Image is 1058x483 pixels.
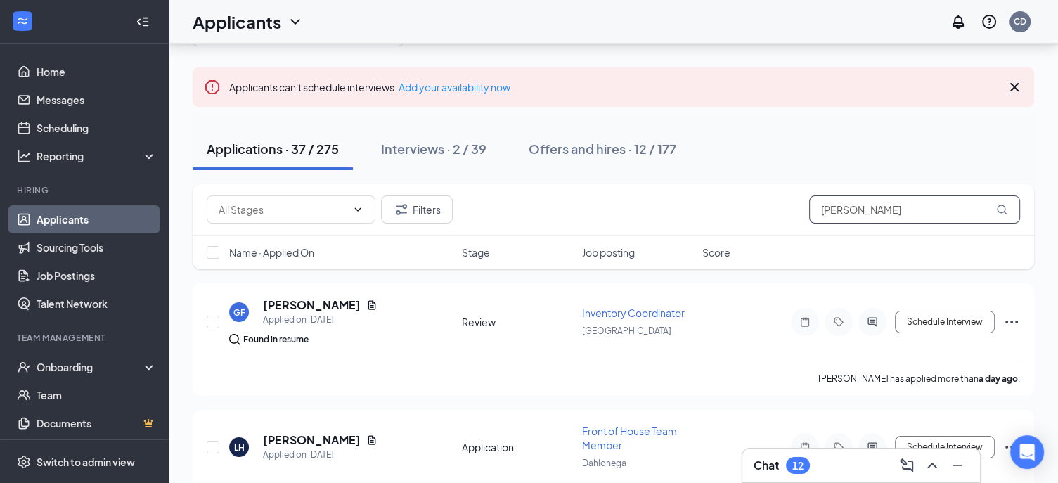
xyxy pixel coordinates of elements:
span: Applicants can't schedule interviews. [229,81,510,94]
a: SurveysCrown [37,437,157,465]
button: Schedule Interview [895,311,995,333]
div: Applied on [DATE] [263,313,378,327]
a: Job Postings [37,262,157,290]
svg: Document [366,434,378,446]
span: Dahlonega [582,458,626,468]
b: a day ago [979,373,1018,384]
h1: Applicants [193,10,281,34]
svg: ChevronDown [352,204,363,215]
svg: ComposeMessage [898,457,915,474]
div: Application [462,440,574,454]
svg: Settings [17,455,31,469]
svg: Error [204,79,221,96]
button: Minimize [946,454,969,477]
svg: Note [796,316,813,328]
div: Switch to admin view [37,455,135,469]
div: Team Management [17,332,154,344]
svg: QuestionInfo [981,13,998,30]
svg: Collapse [136,15,150,29]
div: GF [233,307,245,318]
div: 12 [792,460,804,472]
span: Score [702,245,730,259]
button: ChevronUp [921,454,943,477]
svg: Tag [830,442,847,453]
svg: MagnifyingGlass [996,204,1007,215]
svg: Cross [1006,79,1023,96]
p: [PERSON_NAME] has applied more than . [818,373,1020,385]
a: Messages [37,86,157,114]
svg: Minimize [949,457,966,474]
svg: Note [796,442,813,453]
div: Applied on [DATE] [263,448,378,462]
div: Reporting [37,149,157,163]
input: Search in applications [809,195,1020,224]
svg: ActiveChat [864,442,881,453]
svg: Tag [830,316,847,328]
a: Scheduling [37,114,157,142]
button: Schedule Interview [895,436,995,458]
h3: Chat [754,458,779,473]
div: Review [462,315,574,329]
span: [GEOGRAPHIC_DATA] [582,326,671,336]
svg: Filter [393,201,410,218]
a: Team [37,381,157,409]
div: Onboarding [37,360,145,374]
h5: [PERSON_NAME] [263,432,361,448]
button: Filter Filters [381,195,453,224]
a: DocumentsCrown [37,409,157,437]
a: Home [37,58,157,86]
span: Job posting [582,245,635,259]
svg: ChevronDown [287,13,304,30]
div: CD [1014,15,1026,27]
span: Name · Applied On [229,245,314,259]
svg: ChevronUp [924,457,941,474]
span: Front of House Team Member [582,425,677,451]
a: Talent Network [37,290,157,318]
svg: WorkstreamLogo [15,14,30,28]
a: Sourcing Tools [37,233,157,262]
span: Stage [462,245,490,259]
svg: Ellipses [1003,314,1020,330]
div: Offers and hires · 12 / 177 [529,140,676,157]
div: LH [234,442,245,453]
svg: Analysis [17,149,31,163]
h5: [PERSON_NAME] [263,297,361,313]
button: ComposeMessage [896,454,918,477]
div: Applications · 37 / 275 [207,140,339,157]
div: Open Intercom Messenger [1010,435,1044,469]
a: Add your availability now [399,81,510,94]
input: All Stages [219,202,347,217]
svg: Document [366,300,378,311]
span: Inventory Coordinator [582,307,685,319]
div: Found in resume [243,333,309,347]
svg: UserCheck [17,360,31,374]
svg: Notifications [950,13,967,30]
div: Hiring [17,184,154,196]
svg: Ellipses [1003,439,1020,456]
div: Interviews · 2 / 39 [381,140,486,157]
a: Applicants [37,205,157,233]
svg: ActiveChat [864,316,881,328]
img: search.bf7aa3482b7795d4f01b.svg [229,334,240,345]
